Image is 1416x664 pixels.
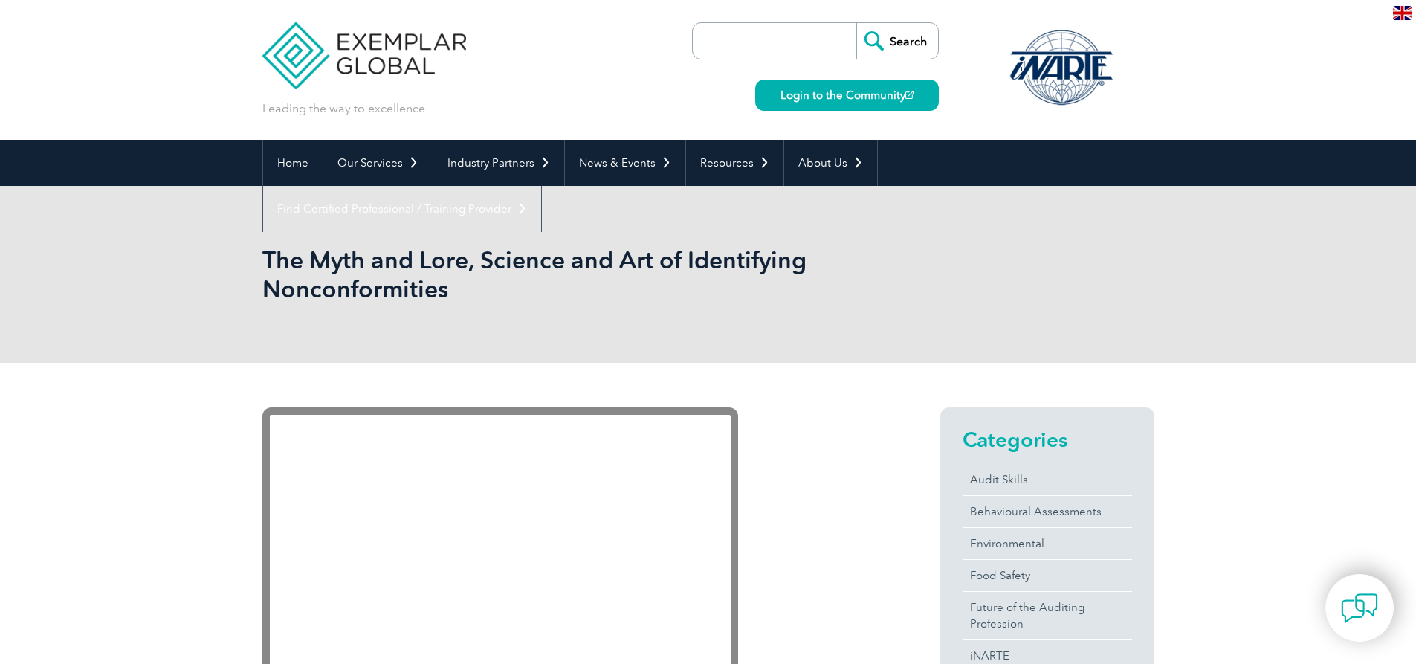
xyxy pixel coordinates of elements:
img: en [1393,6,1412,20]
a: Login to the Community [755,80,939,111]
a: Resources [686,140,783,186]
a: Food Safety [963,560,1132,591]
p: Leading the way to excellence [262,100,425,117]
a: Audit Skills [963,464,1132,495]
a: News & Events [565,140,685,186]
img: contact-chat.png [1341,590,1378,627]
img: open_square.png [905,91,914,99]
a: Home [263,140,323,186]
a: Environmental [963,528,1132,559]
input: Search [856,23,938,59]
a: Find Certified Professional / Training Provider [263,186,541,232]
a: Behavioural Assessments [963,496,1132,527]
a: About Us [784,140,877,186]
a: Future of the Auditing Profession [963,592,1132,639]
a: Our Services [323,140,433,186]
a: Industry Partners [433,140,564,186]
h1: The Myth and Lore, Science and Art of Identifying Nonconformities [262,245,833,303]
h2: Categories [963,428,1132,451]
